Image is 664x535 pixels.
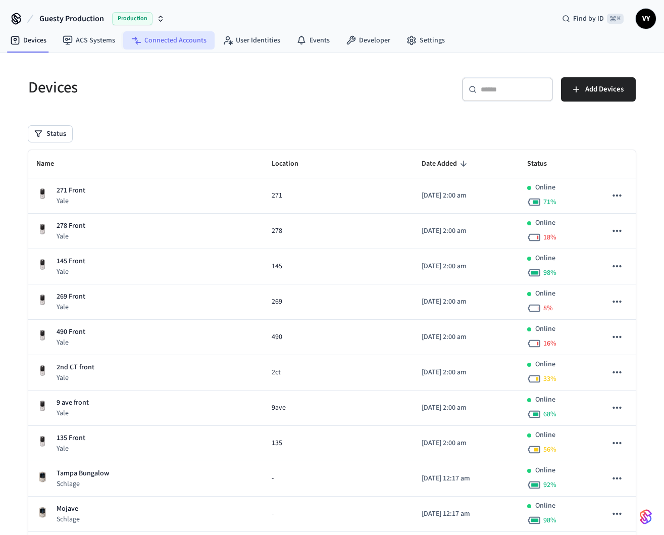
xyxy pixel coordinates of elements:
span: 135 [272,438,282,449]
div: Find by ID⌘ K [554,10,632,28]
p: Online [535,218,555,228]
span: ⌘ K [607,14,624,24]
p: [DATE] 2:00 am [422,226,511,236]
p: [DATE] 12:17 am [422,473,511,484]
img: Yale Assure Touchscreen Wifi Smart Lock, Satin Nickel, Front [36,365,48,377]
p: 9 ave front [57,398,89,408]
img: Yale Assure Touchscreen Wifi Smart Lock, Satin Nickel, Front [36,329,48,342]
p: Yale [57,196,85,206]
img: Schlage Sense Smart Deadbolt with Camelot Trim, Front [36,471,48,483]
p: [DATE] 2:00 am [422,261,511,272]
p: Yale [57,231,85,241]
a: Settings [398,31,453,50]
img: Yale Assure Touchscreen Wifi Smart Lock, Satin Nickel, Front [36,400,48,412]
p: Online [535,288,555,299]
p: Online [535,182,555,193]
p: [DATE] 2:00 am [422,190,511,201]
p: Online [535,430,555,441]
span: 9ave [272,403,286,413]
p: Yale [57,444,85,454]
a: ACS Systems [55,31,123,50]
p: 135 Front [57,433,85,444]
span: 92 % [543,480,556,490]
button: VY [636,9,656,29]
span: Find by ID [573,14,604,24]
button: Add Devices [561,77,636,102]
p: Schlage [57,514,80,524]
span: Production [112,12,152,25]
p: [DATE] 12:17 am [422,509,511,519]
a: Events [288,31,338,50]
span: 18 % [543,232,556,242]
p: [DATE] 2:00 am [422,297,511,307]
span: - [272,509,274,519]
a: User Identities [215,31,288,50]
p: Schlage [57,479,109,489]
span: - [272,473,274,484]
span: 56 % [543,445,556,455]
p: Yale [57,267,85,277]
span: 269 [272,297,282,307]
button: Status [28,126,72,142]
a: Connected Accounts [123,31,215,50]
p: Yale [57,302,85,312]
p: Online [535,253,555,264]
span: 8 % [543,303,553,313]
span: Date Added [422,156,470,172]
p: 490 Front [57,327,85,337]
span: 278 [272,226,282,236]
p: 278 Front [57,221,85,231]
p: Online [535,395,555,405]
span: 98 % [543,268,556,278]
span: 145 [272,261,282,272]
span: 98 % [543,515,556,525]
p: Online [535,324,555,334]
p: [DATE] 2:00 am [422,367,511,378]
span: 71 % [543,197,556,207]
p: [DATE] 2:00 am [422,438,511,449]
span: 68 % [543,409,556,419]
p: Online [535,501,555,511]
span: 490 [272,332,282,343]
span: Status [527,156,560,172]
img: Yale Assure Touchscreen Wifi Smart Lock, Satin Nickel, Front [36,223,48,235]
p: Tampa Bungalow [57,468,109,479]
span: 33 % [543,374,556,384]
img: Yale Assure Touchscreen Wifi Smart Lock, Satin Nickel, Front [36,188,48,200]
p: Yale [57,337,85,348]
p: [DATE] 2:00 am [422,332,511,343]
p: Mojave [57,504,80,514]
p: [DATE] 2:00 am [422,403,511,413]
img: Yale Assure Touchscreen Wifi Smart Lock, Satin Nickel, Front [36,294,48,306]
a: Developer [338,31,398,50]
span: Name [36,156,67,172]
p: Yale [57,373,94,383]
p: 271 Front [57,185,85,196]
img: Yale Assure Touchscreen Wifi Smart Lock, Satin Nickel, Front [36,259,48,271]
p: 145 Front [57,256,85,267]
span: Location [272,156,312,172]
span: Add Devices [585,83,624,96]
span: 271 [272,190,282,201]
span: Guesty Production [39,13,104,25]
img: Yale Assure Touchscreen Wifi Smart Lock, Satin Nickel, Front [36,435,48,448]
img: Schlage Sense Smart Deadbolt with Camelot Trim, Front [36,506,48,518]
span: 16 % [543,338,556,349]
p: Online [535,465,555,476]
span: 2ct [272,367,281,378]
img: SeamLogoGradient.69752ec5.svg [640,509,652,525]
a: Devices [2,31,55,50]
p: Online [535,359,555,370]
p: 269 Front [57,291,85,302]
h5: Devices [28,77,326,98]
p: 2nd CT front [57,362,94,373]
span: VY [637,10,655,28]
p: Yale [57,408,89,418]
